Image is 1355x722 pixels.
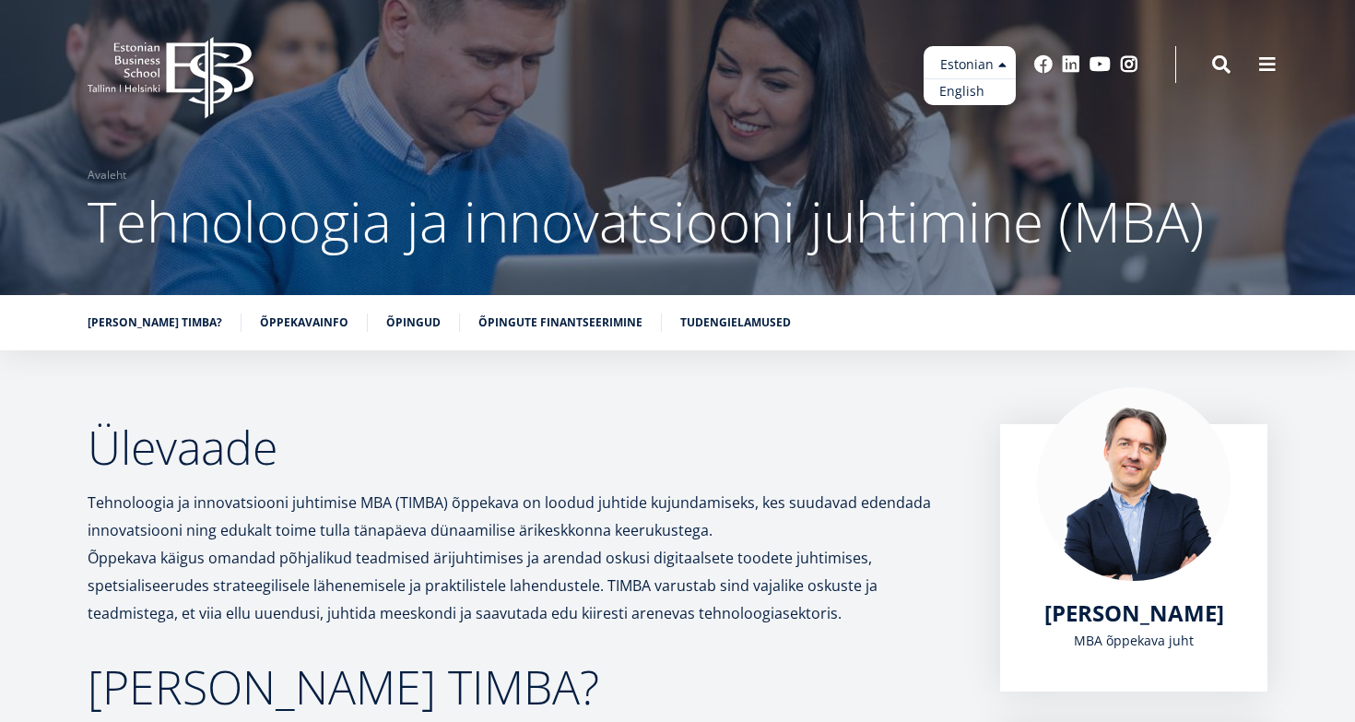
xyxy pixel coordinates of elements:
[88,183,1204,259] span: Tehnoloogia ja innovatsiooni juhtimine (MBA)
[88,664,963,710] h2: [PERSON_NAME] TIMBA?
[386,314,441,332] a: Õpingud
[680,314,791,332] a: Tudengielamused
[5,206,17,218] input: Kaheaastane MBA
[478,314,642,332] a: Õpingute finantseerimine
[1090,55,1111,74] a: Youtube
[21,229,271,245] span: Tehnoloogia ja innovatsiooni juhtimine (MBA)
[88,424,963,470] h2: Ülevaade
[1062,55,1080,74] a: Linkedin
[1037,387,1231,581] img: Marko Rillo
[1120,55,1138,74] a: Instagram
[88,489,963,627] p: Tehnoloogia ja innovatsiooni juhtimise MBA (TIMBA) õppekava on loodud juhtide kujundamiseks, kes ...
[438,1,522,18] span: Perekonnanimi
[21,181,180,197] span: Üheaastane eestikeelne MBA
[1037,627,1231,655] div: MBA õppekava juht
[1044,598,1224,628] span: [PERSON_NAME]
[5,230,17,242] input: Tehnoloogia ja innovatsiooni juhtimine (MBA)
[88,166,126,184] a: Avaleht
[924,78,1016,105] a: English
[21,205,121,221] span: Kaheaastane MBA
[1044,599,1224,627] a: [PERSON_NAME]
[5,182,17,194] input: Üheaastane eestikeelne MBA
[88,314,222,332] a: [PERSON_NAME] TIMBA?
[260,314,348,332] a: Õppekavainfo
[1034,55,1053,74] a: Facebook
